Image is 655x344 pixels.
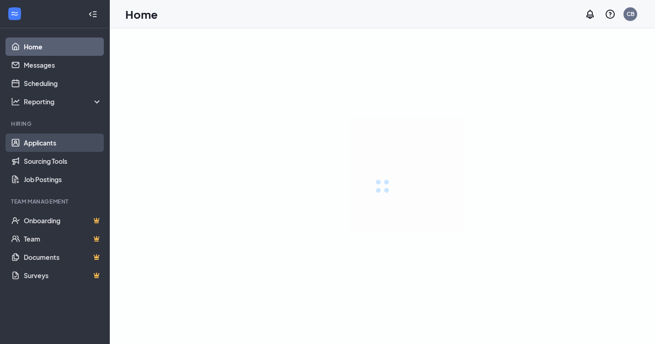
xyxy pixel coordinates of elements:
h1: Home [125,6,158,22]
svg: QuestionInfo [605,9,616,20]
div: Team Management [11,198,100,205]
a: Messages [24,56,102,74]
a: SurveysCrown [24,266,102,285]
a: Sourcing Tools [24,152,102,170]
a: Home [24,38,102,56]
a: Scheduling [24,74,102,92]
svg: Notifications [585,9,596,20]
a: DocumentsCrown [24,248,102,266]
svg: WorkstreamLogo [10,9,19,18]
a: Applicants [24,134,102,152]
a: OnboardingCrown [24,211,102,230]
div: Hiring [11,120,100,128]
svg: Analysis [11,97,20,106]
a: Job Postings [24,170,102,188]
div: Reporting [24,97,102,106]
div: CB [627,10,634,18]
a: TeamCrown [24,230,102,248]
svg: Collapse [88,10,97,19]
